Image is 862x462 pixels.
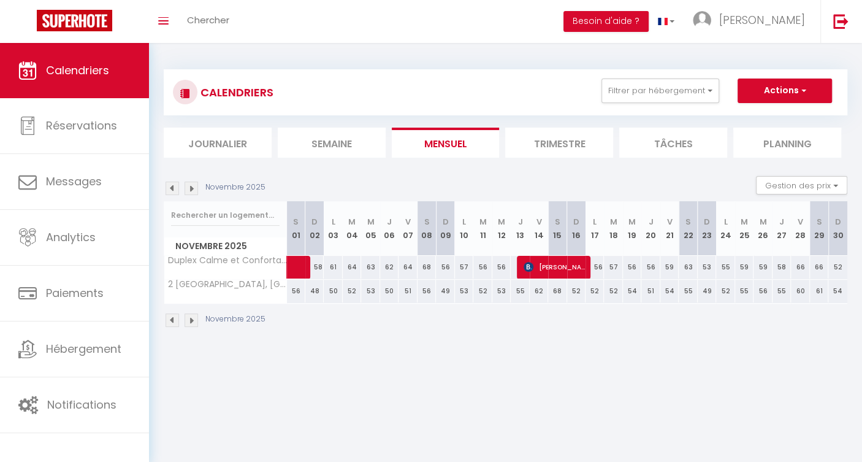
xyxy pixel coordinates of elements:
div: 61 [810,280,828,302]
button: Besoin d'aide ? [563,11,649,32]
abbr: V [798,216,803,228]
th: 07 [399,201,417,256]
div: 52 [585,280,604,302]
div: 63 [361,256,380,279]
th: 21 [660,201,679,256]
li: Mensuel [392,128,500,158]
div: 59 [753,256,772,279]
div: 56 [623,256,641,279]
span: [PERSON_NAME] [524,255,585,279]
th: 24 [716,201,734,256]
span: Duplex Calme et Confortable au [GEOGRAPHIC_DATA], [GEOGRAPHIC_DATA] [166,256,289,265]
th: 14 [530,201,548,256]
div: 62 [530,280,548,302]
abbr: V [405,216,411,228]
abbr: M [741,216,748,228]
th: 18 [604,201,622,256]
div: 48 [305,280,324,302]
div: 52 [567,280,585,302]
abbr: J [779,216,784,228]
th: 27 [772,201,791,256]
span: Messages [46,174,102,189]
button: Gestion des prix [756,176,847,194]
abbr: J [387,216,392,228]
abbr: S [816,216,822,228]
abbr: S [685,216,691,228]
div: 52 [828,256,847,279]
span: Novembre 2025 [164,237,286,255]
input: Rechercher un logement... [171,204,280,226]
span: Analytics [46,229,96,245]
span: Réservations [46,118,117,133]
div: 49 [436,280,454,302]
th: 11 [473,201,492,256]
div: 57 [604,256,622,279]
div: 66 [791,256,809,279]
span: Chercher [187,13,229,26]
th: 04 [343,201,361,256]
abbr: M [628,216,636,228]
div: 56 [585,256,604,279]
abbr: L [462,216,466,228]
li: Trimestre [505,128,613,158]
div: 54 [828,280,847,302]
abbr: S [424,216,430,228]
h3: CALENDRIERS [197,79,273,106]
div: 51 [399,280,417,302]
abbr: D [442,216,448,228]
abbr: D [311,216,318,228]
th: 15 [548,201,566,256]
abbr: J [517,216,522,228]
th: 03 [324,201,342,256]
th: 09 [436,201,454,256]
th: 10 [455,201,473,256]
th: 17 [585,201,604,256]
span: 2 [GEOGRAPHIC_DATA], [GEOGRAPHIC_DATA] [166,280,289,289]
span: Paiements [46,285,104,301]
div: 53 [698,256,716,279]
div: 55 [735,280,753,302]
abbr: S [555,216,560,228]
th: 16 [567,201,585,256]
div: 57 [455,256,473,279]
th: 29 [810,201,828,256]
div: 51 [641,280,660,302]
abbr: D [704,216,710,228]
abbr: L [593,216,597,228]
div: 56 [436,256,454,279]
div: 50 [380,280,399,302]
div: 52 [716,280,734,302]
img: ... [693,11,711,29]
div: 53 [492,280,511,302]
span: Calendriers [46,63,109,78]
th: 25 [735,201,753,256]
div: 56 [641,256,660,279]
div: 56 [473,256,492,279]
div: 55 [511,280,529,302]
button: Filtrer par hébergement [601,79,719,103]
th: 30 [828,201,847,256]
div: 59 [735,256,753,279]
th: 06 [380,201,399,256]
div: 56 [492,256,511,279]
div: 53 [361,280,380,302]
abbr: D [835,216,841,228]
div: 58 [772,256,791,279]
abbr: V [536,216,541,228]
span: [PERSON_NAME] [719,12,805,28]
abbr: M [367,216,375,228]
p: Novembre 2025 [205,182,265,193]
li: Journalier [164,128,272,158]
div: 52 [604,280,622,302]
abbr: L [724,216,728,228]
abbr: M [348,216,356,228]
div: 56 [287,280,305,302]
div: 54 [660,280,679,302]
div: 52 [343,280,361,302]
div: 55 [716,256,734,279]
img: Super Booking [37,10,112,31]
div: 68 [548,280,566,302]
div: 59 [660,256,679,279]
abbr: M [479,216,486,228]
th: 12 [492,201,511,256]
